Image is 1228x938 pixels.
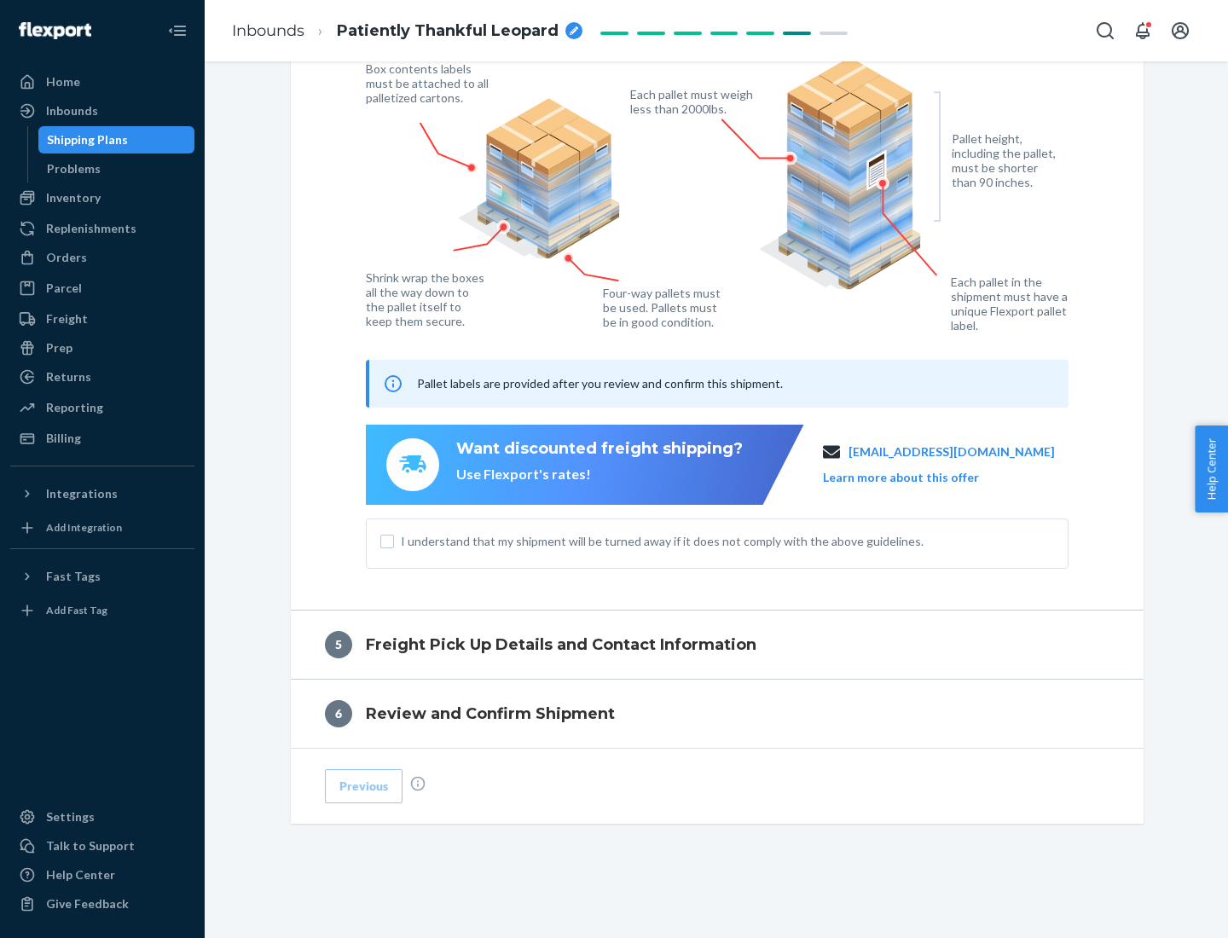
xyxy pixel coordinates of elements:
[10,97,194,124] a: Inbounds
[10,244,194,271] a: Orders
[46,399,103,416] div: Reporting
[10,334,194,362] a: Prep
[10,514,194,541] a: Add Integration
[10,890,194,918] button: Give Feedback
[46,837,135,854] div: Talk to Support
[10,275,194,302] a: Parcel
[46,430,81,447] div: Billing
[10,363,194,391] a: Returns
[10,184,194,211] a: Inventory
[603,286,721,329] figcaption: Four-way pallets must be used. Pallets must be in good condition.
[46,808,95,825] div: Settings
[366,270,488,328] figcaption: Shrink wrap the boxes all the way down to the pallet itself to keep them secure.
[952,131,1063,189] figcaption: Pallet height, including the pallet, must be shorter than 90 inches.
[401,533,1054,550] span: I understand that my shipment will be turned away if it does not comply with the above guidelines.
[46,339,72,356] div: Prep
[10,394,194,421] a: Reporting
[10,480,194,507] button: Integrations
[10,597,194,624] a: Add Fast Tag
[10,803,194,831] a: Settings
[19,22,91,39] img: Flexport logo
[46,189,101,206] div: Inventory
[46,220,136,237] div: Replenishments
[47,131,128,148] div: Shipping Plans
[291,680,1144,748] button: 6Review and Confirm Shipment
[337,20,559,43] span: Patiently Thankful Leopard
[10,425,194,452] a: Billing
[38,126,195,153] a: Shipping Plans
[456,465,743,484] div: Use Flexport's rates!
[46,485,118,502] div: Integrations
[366,703,615,725] h4: Review and Confirm Shipment
[380,535,394,548] input: I understand that my shipment will be turned away if it does not comply with the above guidelines.
[46,866,115,883] div: Help Center
[46,895,129,912] div: Give Feedback
[46,368,91,385] div: Returns
[366,61,493,105] figcaption: Box contents labels must be attached to all palletized cartons.
[10,563,194,590] button: Fast Tags
[46,310,88,327] div: Freight
[630,87,757,116] figcaption: Each pallet must weigh less than 2000lbs.
[46,520,122,535] div: Add Integration
[456,438,743,460] div: Want discounted freight shipping?
[46,73,80,90] div: Home
[46,603,107,617] div: Add Fast Tag
[10,832,194,860] a: Talk to Support
[849,443,1055,460] a: [EMAIL_ADDRESS][DOMAIN_NAME]
[46,280,82,297] div: Parcel
[232,21,304,40] a: Inbounds
[1163,14,1197,48] button: Open account menu
[325,769,403,803] button: Previous
[10,305,194,333] a: Freight
[823,469,979,486] button: Learn more about this offer
[10,215,194,242] a: Replenishments
[38,155,195,182] a: Problems
[325,700,352,727] div: 6
[325,631,352,658] div: 5
[218,6,596,56] ol: breadcrumbs
[1088,14,1122,48] button: Open Search Box
[291,611,1144,679] button: 5Freight Pick Up Details and Contact Information
[417,376,783,391] span: Pallet labels are provided after you review and confirm this shipment.
[46,568,101,585] div: Fast Tags
[1195,426,1228,512] button: Help Center
[46,249,87,266] div: Orders
[366,634,756,656] h4: Freight Pick Up Details and Contact Information
[160,14,194,48] button: Close Navigation
[10,861,194,889] a: Help Center
[1126,14,1160,48] button: Open notifications
[47,160,101,177] div: Problems
[46,102,98,119] div: Inbounds
[10,68,194,96] a: Home
[951,275,1080,333] figcaption: Each pallet in the shipment must have a unique Flexport pallet label.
